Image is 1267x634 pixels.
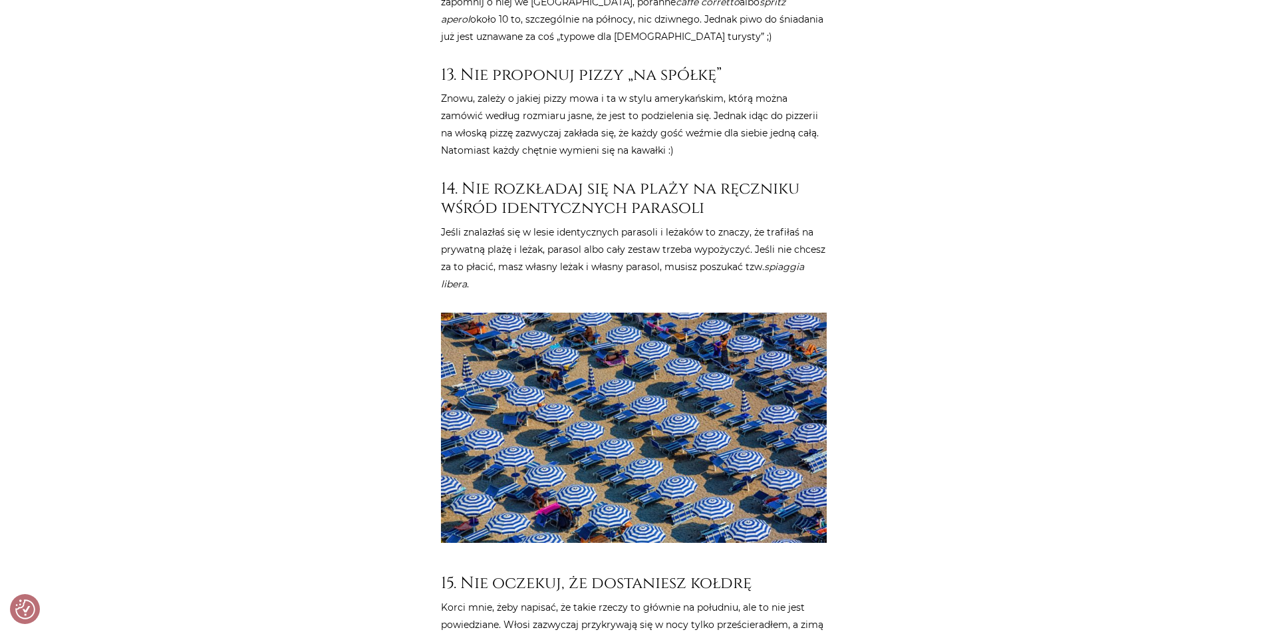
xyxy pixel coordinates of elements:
[441,573,827,593] h3: 15. Nie oczekuj, że dostaniesz kołdrę
[15,599,35,619] img: Revisit consent button
[441,224,827,293] p: Jeśli znalazłaś się w lesie identycznych parasoli i leżaków to znaczy, że trafiłaś na prywatną pl...
[441,261,804,290] em: spiaggia libera
[441,179,827,218] h3: 14. Nie rozkładaj się na plaży na ręczniku wśród identycznych parasoli
[15,599,35,619] button: Preferencje co do zgód
[441,65,827,84] h3: 13. Nie proponuj pizzy „na spółkę”
[441,90,827,159] p: Znowu, zależy o jakiej pizzy mowa i ta w stylu amerykańskim, którą można zamówić według rozmiaru ...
